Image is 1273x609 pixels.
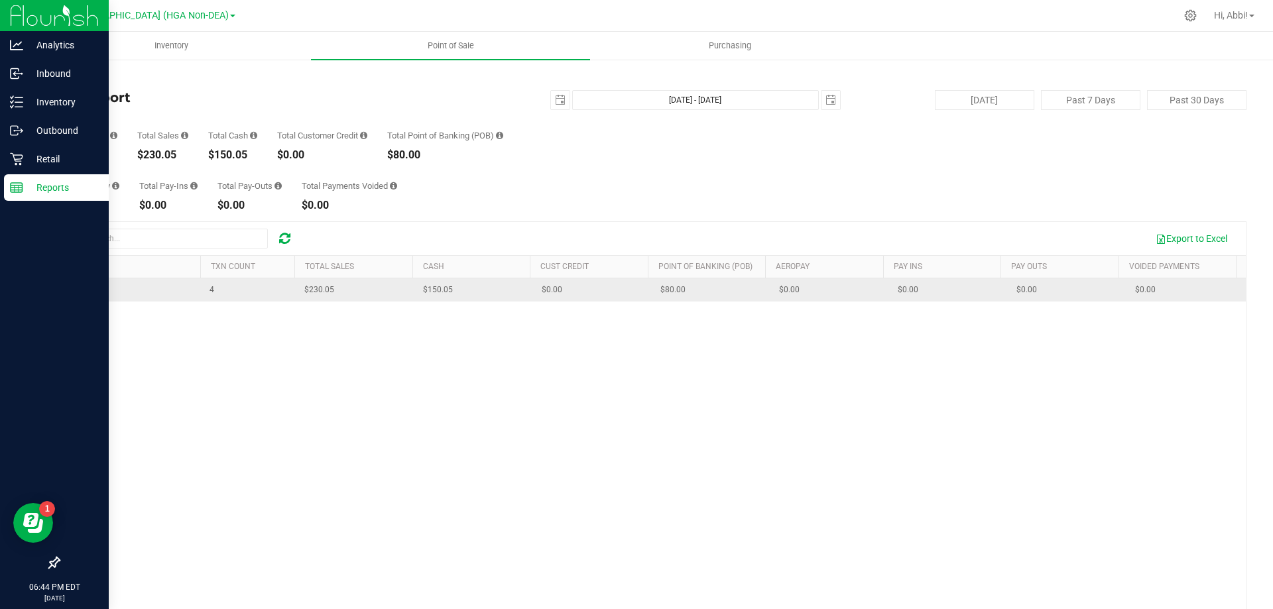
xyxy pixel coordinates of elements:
[23,180,103,195] p: Reports
[302,182,397,190] div: Total Payments Voided
[139,200,198,211] div: $0.00
[10,67,23,80] inline-svg: Inbound
[542,284,562,296] span: $0.00
[6,593,103,603] p: [DATE]
[1041,90,1140,110] button: Past 7 Days
[311,32,590,60] a: Point of Sale
[387,150,503,160] div: $80.00
[10,152,23,166] inline-svg: Retail
[1147,90,1246,110] button: Past 30 Days
[1214,10,1248,21] span: Hi, Abbi!
[208,131,257,140] div: Total Cash
[10,38,23,52] inline-svg: Analytics
[211,262,255,271] a: TXN Count
[590,32,869,60] a: Purchasing
[139,182,198,190] div: Total Pay-Ins
[23,151,103,167] p: Retail
[387,131,503,140] div: Total Point of Banking (POB)
[10,181,23,194] inline-svg: Reports
[1147,227,1236,250] button: Export to Excel
[208,150,257,160] div: $150.05
[1011,262,1047,271] a: Pay Outs
[410,40,492,52] span: Point of Sale
[181,131,188,140] i: Sum of all successful, non-voided payment transaction amounts (excluding tips and transaction fee...
[821,91,840,109] span: select
[10,124,23,137] inline-svg: Outbound
[1016,284,1037,296] span: $0.00
[250,131,257,140] i: Sum of all successful, non-voided cash payment transaction amounts (excluding tips and transactio...
[691,40,769,52] span: Purchasing
[210,284,214,296] span: 4
[69,229,268,249] input: Search...
[217,182,282,190] div: Total Pay-Outs
[423,262,444,271] a: Cash
[277,150,367,160] div: $0.00
[110,131,117,140] i: Count of all successful payment transactions, possibly including voids, refunds, and cash-back fr...
[137,131,188,140] div: Total Sales
[23,123,103,138] p: Outbound
[658,262,753,271] a: Point of Banking (POB)
[274,182,282,190] i: Sum of all cash pay-outs removed from tills within the date range.
[190,182,198,190] i: Sum of all cash pay-ins added to tills within the date range.
[13,503,53,543] iframe: Resource center
[23,66,103,82] p: Inbound
[304,284,334,296] span: $230.05
[137,40,206,52] span: Inventory
[38,10,229,21] span: PNW.7-[GEOGRAPHIC_DATA] (HGA Non-DEA)
[39,501,55,517] iframe: Resource center unread badge
[390,182,397,190] i: Sum of all voided payment transaction amounts (excluding tips and transaction fees) within the da...
[935,90,1034,110] button: [DATE]
[23,94,103,110] p: Inventory
[23,37,103,53] p: Analytics
[776,262,810,271] a: AeroPay
[302,200,397,211] div: $0.00
[10,95,23,109] inline-svg: Inventory
[137,150,188,160] div: $230.05
[112,182,119,190] i: Sum of all successful AeroPay payment transaction amounts for all purchases in the date range. Ex...
[1129,262,1199,271] a: Voided Payments
[305,262,354,271] a: Total Sales
[540,262,589,271] a: Cust Credit
[779,284,800,296] span: $0.00
[1182,9,1199,22] div: Manage settings
[217,200,282,211] div: $0.00
[360,131,367,140] i: Sum of all successful, non-voided payment transaction amounts using account credit as the payment...
[58,90,454,105] h4: Till Report
[6,581,103,593] p: 06:44 PM EDT
[551,91,570,109] span: select
[898,284,918,296] span: $0.00
[496,131,503,140] i: Sum of the successful, non-voided point-of-banking payment transaction amounts, both via payment ...
[32,32,311,60] a: Inventory
[423,284,453,296] span: $150.05
[1135,284,1156,296] span: $0.00
[894,262,922,271] a: Pay Ins
[660,284,686,296] span: $80.00
[277,131,367,140] div: Total Customer Credit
